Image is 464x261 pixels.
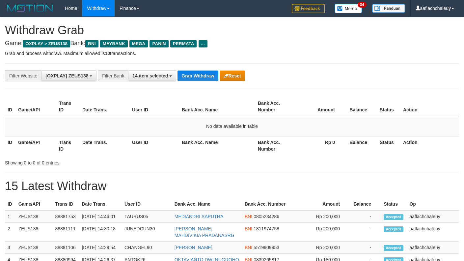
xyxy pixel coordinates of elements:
span: Copy 0805234286 to clipboard [254,214,279,219]
th: Date Trans. [80,136,129,155]
td: 2 [5,223,16,242]
th: Bank Acc. Number [255,97,296,116]
th: Date Trans. [80,97,129,116]
th: Game/API [15,97,56,116]
a: [PERSON_NAME] [175,245,212,250]
th: Game/API [15,136,56,155]
span: PERMATA [170,40,197,47]
span: MAYBANK [100,40,128,47]
th: Date Trans. [79,198,122,210]
th: Trans ID [56,136,80,155]
img: Feedback.jpg [292,4,325,13]
td: 88881753 [52,210,79,223]
td: aaflachchaleuy [407,242,459,254]
p: Grab and process withdraw. Maximum allowed is transactions. [5,50,459,57]
td: 3 [5,242,16,254]
td: ZEUS138 [16,242,53,254]
span: Accepted [384,226,403,232]
th: Action [400,97,459,116]
h1: Withdraw Grab [5,24,459,37]
span: 14 item selected [132,73,168,78]
td: Rp 200,000 [305,242,350,254]
div: Filter Website [5,70,41,81]
span: [OXPLAY] ZEUS138 [45,73,88,78]
th: User ID [129,97,179,116]
td: 88881111 [52,223,79,242]
td: TAURUS05 [122,210,172,223]
strong: 10 [105,51,110,56]
button: 14 item selected [128,70,176,81]
span: BNI [245,226,252,231]
span: BNI [245,245,252,250]
td: aaflachchaleuy [407,210,459,223]
th: ID [5,198,16,210]
th: ID [5,136,15,155]
th: Op [407,198,459,210]
td: CHANGEL90 [122,242,172,254]
th: User ID [122,198,172,210]
div: Showing 0 to 0 of 0 entries [5,157,188,166]
th: Amount [296,97,345,116]
span: BNI [245,214,252,219]
span: BNI [85,40,98,47]
th: Trans ID [56,97,80,116]
div: Filter Bank [98,70,128,81]
span: Accepted [384,245,403,251]
th: User ID [129,136,179,155]
th: Rp 0 [296,136,345,155]
span: PANIN [150,40,168,47]
a: MEDIANDRI SAPUTRA [175,214,224,219]
th: Bank Acc. Name [179,136,255,155]
td: aaflachchaleuy [407,223,459,242]
td: ZEUS138 [16,210,53,223]
span: Copy 5519909953 to clipboard [254,245,279,250]
th: Bank Acc. Number [242,198,305,210]
img: panduan.png [372,4,405,13]
th: Bank Acc. Name [179,97,255,116]
td: - [350,210,381,223]
td: - [350,223,381,242]
th: Status [377,97,400,116]
h4: Game: Bank: [5,40,459,47]
th: Balance [350,198,381,210]
td: ZEUS138 [16,223,53,242]
h1: 15 Latest Withdraw [5,180,459,193]
td: 88881106 [52,242,79,254]
th: Status [377,136,400,155]
th: Balance [345,97,377,116]
span: Accepted [384,214,403,220]
th: Action [400,136,459,155]
td: - [350,242,381,254]
td: No data available in table [5,116,459,136]
span: OXPLAY > ZEUS138 [23,40,70,47]
td: Rp 200,000 [305,223,350,242]
td: [DATE] 14:46:01 [79,210,122,223]
button: Reset [220,71,245,81]
td: Rp 200,000 [305,210,350,223]
th: Bank Acc. Name [172,198,242,210]
th: Bank Acc. Number [255,136,296,155]
td: [DATE] 14:29:54 [79,242,122,254]
img: MOTION_logo.png [5,3,55,13]
th: Trans ID [52,198,79,210]
a: [PERSON_NAME] MAHDIVIKIA PRADANASRG [175,226,234,238]
td: 1 [5,210,16,223]
th: Amount [305,198,350,210]
th: Balance [345,136,377,155]
td: [DATE] 14:30:18 [79,223,122,242]
th: Status [381,198,407,210]
span: ... [199,40,207,47]
td: JUNEDCUN30 [122,223,172,242]
img: Button%20Memo.svg [335,4,362,13]
span: 34 [358,2,367,8]
button: Grab Withdraw [177,71,218,81]
th: ID [5,97,15,116]
th: Game/API [16,198,53,210]
button: [OXPLAY] ZEUS138 [41,70,96,81]
span: MEGA [129,40,148,47]
span: Copy 1811974758 to clipboard [254,226,279,231]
